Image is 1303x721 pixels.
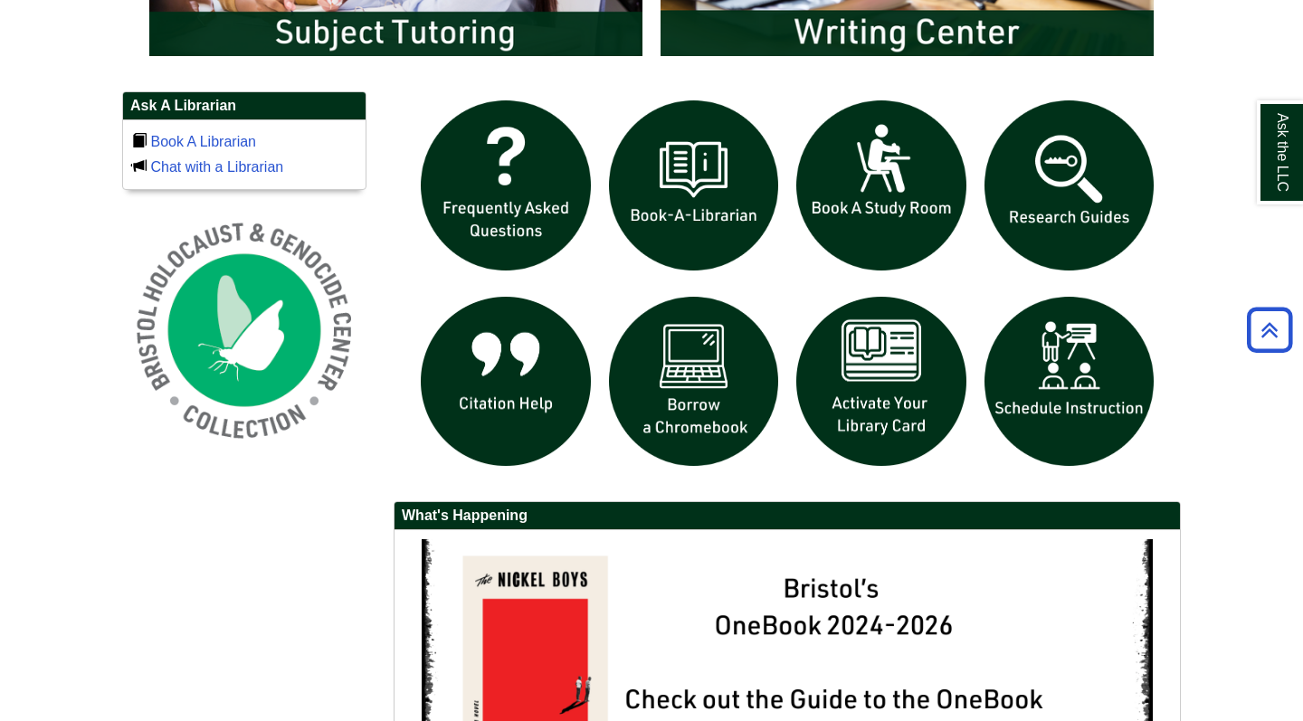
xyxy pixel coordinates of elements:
a: Back to Top [1241,318,1298,342]
img: book a study room icon links to book a study room web page [787,91,975,280]
img: frequently asked questions [412,91,600,280]
img: For faculty. Schedule Library Instruction icon links to form. [975,288,1164,476]
img: Borrow a chromebook icon links to the borrow a chromebook web page [600,288,788,476]
img: Book a Librarian icon links to book a librarian web page [600,91,788,280]
img: citation help icon links to citation help guide page [412,288,600,476]
a: Book A Librarian [150,134,256,149]
img: Research Guides icon links to research guides web page [975,91,1164,280]
img: activate Library Card icon links to form to activate student ID into library card [787,288,975,476]
h2: What's Happening [395,502,1180,530]
img: Holocaust and Genocide Collection [122,208,366,452]
a: Chat with a Librarian [150,159,283,175]
div: slideshow [412,91,1163,483]
h2: Ask A Librarian [123,92,366,120]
